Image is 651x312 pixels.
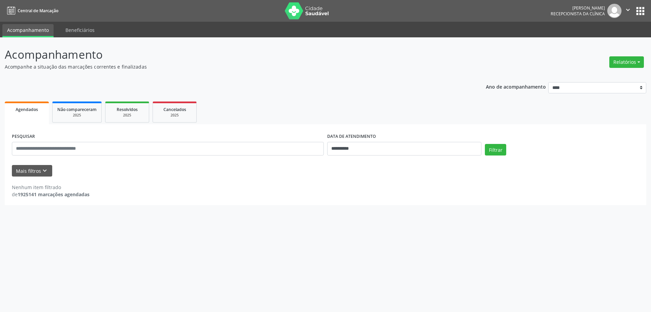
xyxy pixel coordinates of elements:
span: Resolvidos [117,107,138,112]
i:  [624,6,632,14]
span: Recepcionista da clínica [551,11,605,17]
div: Nenhum item filtrado [12,184,90,191]
div: de [12,191,90,198]
span: Não compareceram [57,107,97,112]
div: [PERSON_NAME] [551,5,605,11]
span: Agendados [16,107,38,112]
strong: 1925141 marcações agendadas [18,191,90,198]
p: Acompanhe a situação das marcações correntes e finalizadas [5,63,454,70]
span: Central de Marcação [18,8,58,14]
a: Acompanhamento [2,24,54,37]
div: 2025 [110,113,144,118]
span: Cancelados [163,107,186,112]
button:  [622,4,634,18]
p: Acompanhamento [5,46,454,63]
a: Beneficiários [61,24,99,36]
button: Filtrar [485,144,506,155]
img: img [607,4,622,18]
i: keyboard_arrow_down [41,167,48,175]
div: 2025 [57,113,97,118]
button: Relatórios [609,56,644,68]
button: apps [634,5,646,17]
div: 2025 [158,113,192,118]
label: PESQUISAR [12,131,35,142]
button: Mais filtroskeyboard_arrow_down [12,165,52,177]
p: Ano de acompanhamento [486,82,546,91]
label: DATA DE ATENDIMENTO [327,131,376,142]
a: Central de Marcação [5,5,58,16]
